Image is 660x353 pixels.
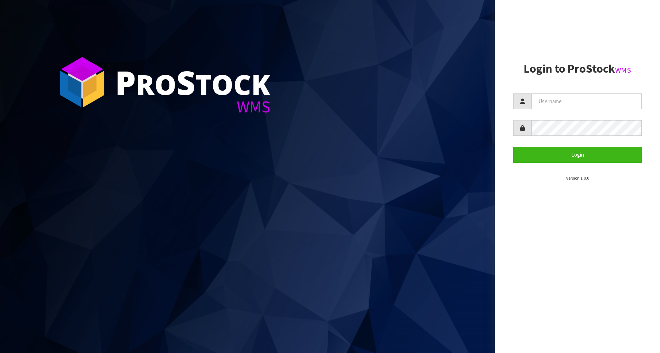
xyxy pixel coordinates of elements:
input: Username [531,93,642,109]
button: Login [513,147,642,162]
small: WMS [615,65,631,75]
span: P [115,60,136,104]
div: ro tock [115,66,270,99]
div: WMS [115,99,270,115]
h2: Login to ProStock [513,62,642,75]
img: ProStock Cube [55,55,110,110]
small: Version 1.0.0 [566,175,589,181]
span: S [176,60,195,104]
